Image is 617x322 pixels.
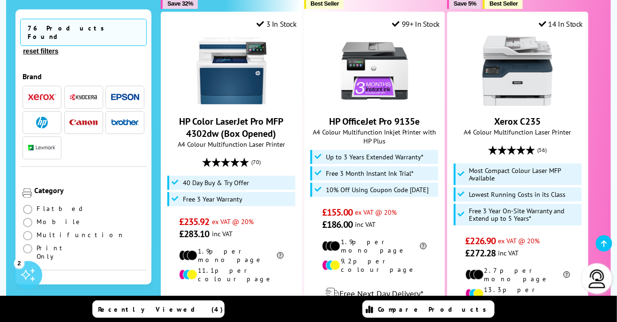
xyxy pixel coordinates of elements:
div: Brand [23,72,144,81]
span: (56) [538,141,547,159]
span: (70) [251,153,261,171]
span: Free 3 Month Instant Ink Trial* [326,170,414,177]
button: Kyocera [67,91,100,104]
img: Lexmark [28,145,56,151]
li: 2.7p per mono page [466,266,570,283]
span: £186.00 [322,218,353,231]
button: Brother [108,116,142,129]
span: inc VAT [212,229,233,238]
li: 1.9p per mono page [179,247,284,264]
span: Print Only [37,244,83,261]
span: 76 Products Found [20,19,147,46]
span: Up to 3 Years Extended Warranty* [326,153,423,161]
li: 9.2p per colour page [322,257,427,274]
button: Canon [67,116,100,129]
li: 11.1p per colour page [179,266,284,283]
div: 99+ In Stock [392,19,440,29]
span: £272.28 [466,247,496,259]
div: 14 In Stock [539,19,583,29]
a: Xerox C235 [495,115,541,127]
img: Brother [111,119,139,126]
span: ex VAT @ 20% [212,217,254,226]
span: A4 Colour Multifunction Inkjet Printer with HP Plus [309,127,440,145]
span: ex VAT @ 20% [355,208,397,217]
div: modal_delivery [309,281,440,307]
a: HP Color LaserJet Pro MFP 4302dw (Box Opened) [180,115,284,140]
span: Multifunction [37,231,125,239]
span: Compare Products [378,305,491,314]
img: HP OfficeJet Pro 9135e [339,36,410,106]
img: HP [36,117,48,128]
img: Epson [111,94,139,101]
img: Xerox [28,94,56,101]
a: HP OfficeJet Pro 9135e [329,115,420,127]
span: £226.90 [466,235,496,247]
li: 1.9p per mono page [322,238,427,255]
a: HP OfficeJet Pro 9135e [339,98,410,108]
span: 10% Off Using Coupon Code [DATE] [326,186,429,194]
a: Compare Products [362,300,495,318]
button: Lexmark [25,142,59,154]
span: ex VAT @ 20% [498,236,540,245]
div: 3 In Stock [256,19,297,29]
button: Xerox [25,91,59,104]
button: HP [25,116,59,129]
span: £155.00 [322,206,353,218]
div: Category [34,186,144,195]
span: Recently Viewed (4) [98,305,224,314]
a: HP Color LaserJet Pro MFP 4302dw (Box Opened) [196,98,267,108]
span: Mobile [37,217,83,226]
a: Recently Viewed (4) [92,300,225,318]
img: Category [23,188,32,198]
button: reset filters [20,47,61,55]
span: £283.10 [179,228,210,240]
span: Free 3 Year On-Site Warranty and Extend up to 5 Years* [469,207,579,222]
div: 2 [14,258,24,268]
img: HP Color LaserJet Pro MFP 4302dw (Box Opened) [196,36,267,106]
a: Xerox C235 [482,98,553,108]
img: Xerox C235 [482,36,553,106]
li: 13.3p per colour page [466,285,570,302]
span: 40 Day Buy & Try Offer [183,179,249,187]
span: A4 Colour Multifunction Laser Printer [452,127,583,136]
img: Canon [69,120,98,126]
div: modal_delivery [166,290,297,316]
span: £235.92 [179,216,210,228]
span: Flatbed [37,204,86,213]
button: Epson [108,91,142,104]
img: Kyocera [69,94,98,101]
span: A4 Colour Multifunction Laser Printer [166,140,297,149]
span: inc VAT [355,220,376,229]
span: Most Compact Colour Laser MFP Available [469,167,579,182]
span: inc VAT [498,248,519,257]
span: Free 3 Year Warranty [183,195,242,203]
img: user-headset-light.svg [588,270,607,288]
span: Lowest Running Costs in its Class [469,191,566,198]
